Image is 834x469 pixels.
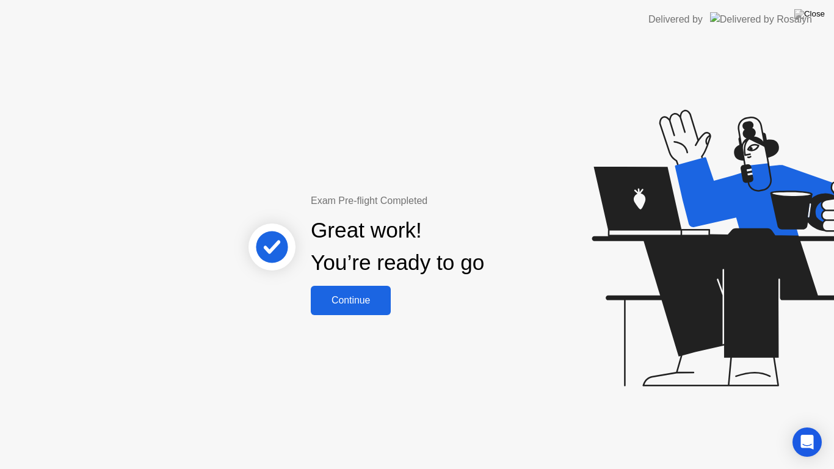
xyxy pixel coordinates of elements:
[311,214,484,279] div: Great work! You’re ready to go
[311,286,391,315] button: Continue
[792,427,822,457] div: Open Intercom Messenger
[710,12,812,26] img: Delivered by Rosalyn
[311,194,563,208] div: Exam Pre-flight Completed
[648,12,703,27] div: Delivered by
[794,9,825,19] img: Close
[314,295,387,306] div: Continue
